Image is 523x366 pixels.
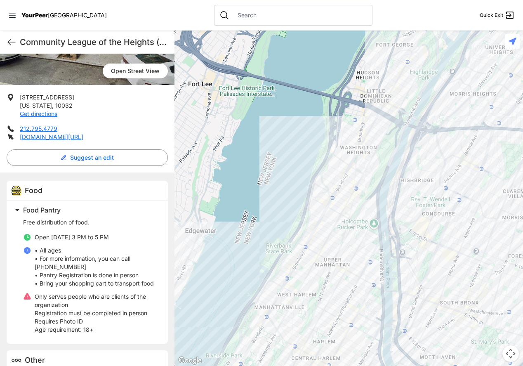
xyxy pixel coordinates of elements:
p: • All ages • For more information, you can call [PHONE_NUMBER] • Pantry Registration is done in p... [35,246,158,288]
span: 10032 [55,102,73,109]
span: Open [DATE] 3 PM to 5 PM [35,234,109,241]
button: Suggest an edit [7,149,168,166]
p: Requires Photo ID [35,317,158,326]
span: Food Pantry [23,206,61,214]
img: Google [177,355,204,366]
p: 18+ [35,326,158,334]
span: , [52,102,54,109]
span: Suggest an edit [70,153,114,162]
a: Open this area in Google Maps (opens a new window) [177,355,204,366]
p: Free distribution of food. [23,218,158,227]
span: [STREET_ADDRESS] [20,94,74,101]
span: Open Street View [103,64,168,78]
a: 212.795.4779 [20,125,57,132]
span: Other [25,356,45,364]
span: Food [25,186,42,195]
a: YourPeer[GEOGRAPHIC_DATA] [21,13,107,18]
span: [GEOGRAPHIC_DATA] [48,12,107,19]
span: Age requirement: [35,326,82,333]
span: Registration must be completed in person [35,309,147,316]
span: [US_STATE] [20,102,52,109]
span: YourPeer [21,12,48,19]
span: Only serves people who are clients of the organization [35,293,146,308]
button: Map camera controls [502,345,519,362]
a: Get directions [20,110,57,117]
a: Quick Exit [480,10,515,20]
input: Search [233,11,367,19]
h1: Community League of the Heights (CLOTH) [20,36,168,48]
span: Quick Exit [480,12,503,19]
a: [DOMAIN_NAME][URL] [20,133,83,140]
